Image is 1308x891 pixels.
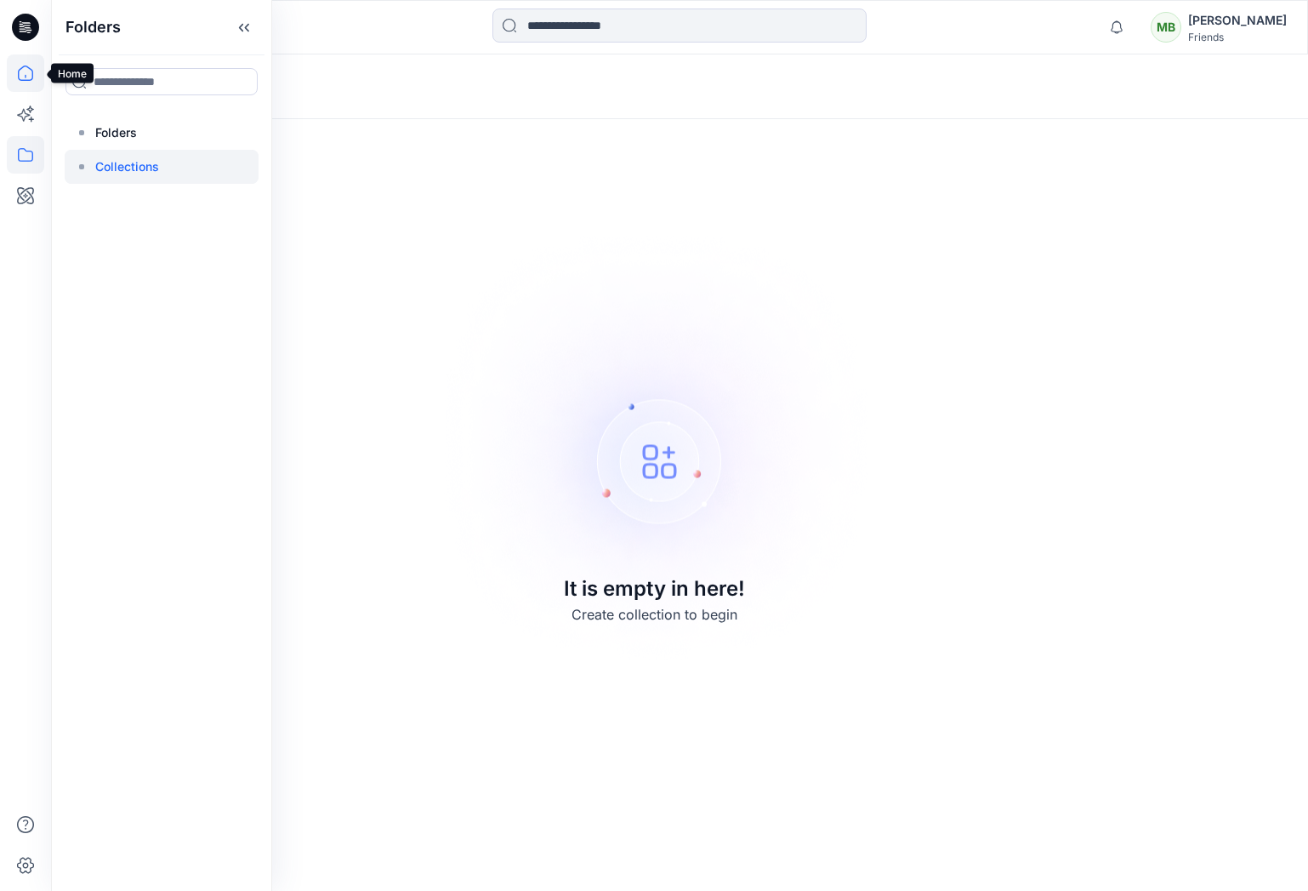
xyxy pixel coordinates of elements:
[1188,31,1287,43] div: Friends
[572,604,737,625] p: Create collection to begin
[564,574,745,604] p: It is empty in here!
[95,157,159,177] p: Collections
[1188,10,1287,31] div: [PERSON_NAME]
[1151,12,1181,43] div: MB
[417,208,891,683] img: Empty collections page
[95,123,137,143] p: Folders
